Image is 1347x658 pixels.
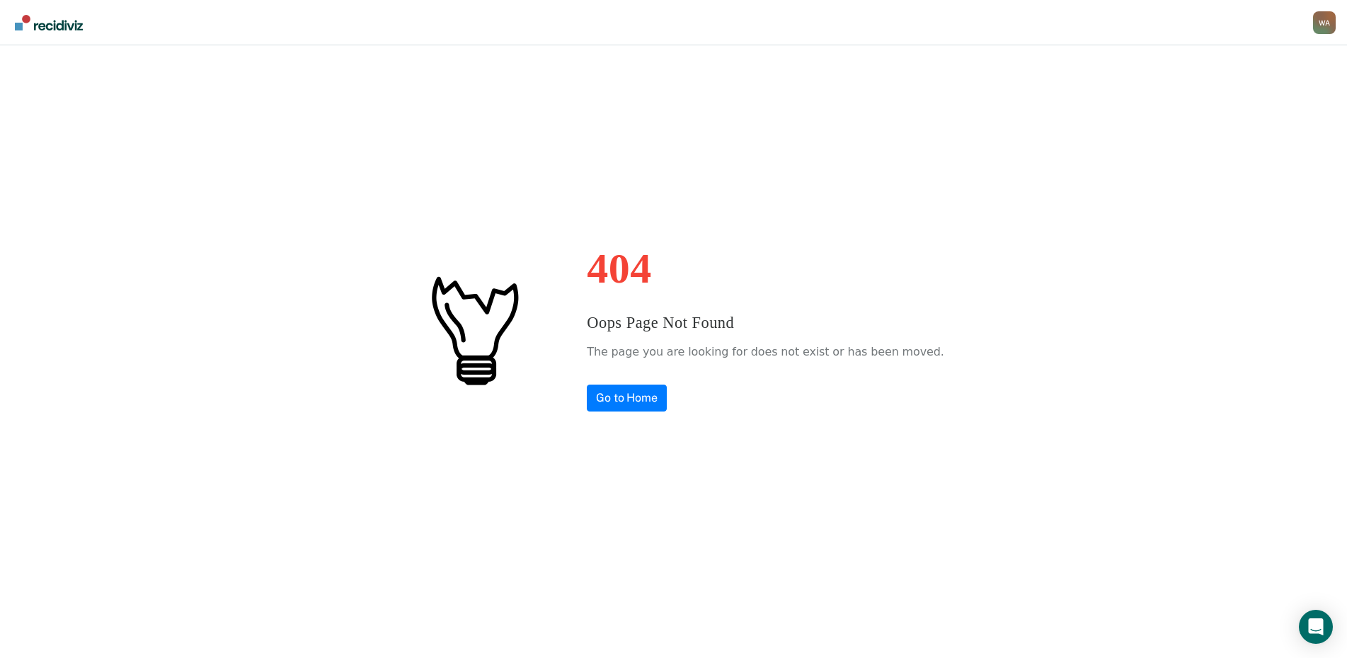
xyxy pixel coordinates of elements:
a: Go to Home [587,385,667,412]
p: The page you are looking for does not exist or has been moved. [587,341,944,363]
img: Recidiviz [15,15,83,30]
img: # [403,259,544,400]
div: W A [1313,11,1336,34]
h3: Oops Page Not Found [587,311,944,335]
h1: 404 [587,247,944,290]
button: Profile dropdown button [1313,11,1336,34]
div: Open Intercom Messenger [1299,610,1333,644]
